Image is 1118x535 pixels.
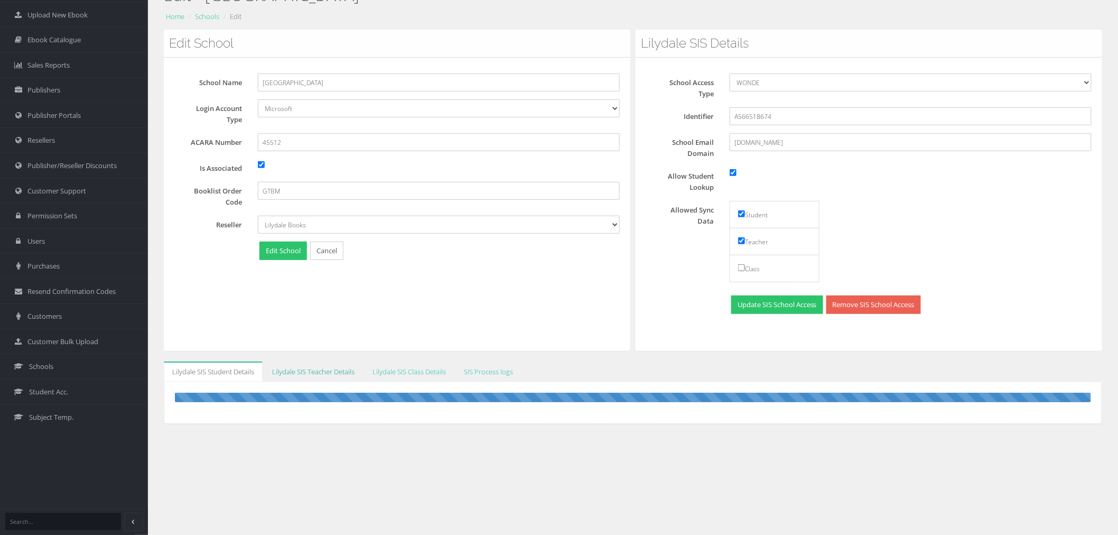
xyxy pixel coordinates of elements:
span: Users [27,236,45,246]
span: Purchases [27,261,60,271]
li: Edit [221,11,241,22]
label: Allowed Sync Data [646,201,722,227]
span: Customer Support [27,186,86,196]
a: Cancel [310,242,343,260]
label: School Name [174,73,250,88]
a: Lilydale SIS Teacher Details [264,362,363,382]
a: Home [166,12,184,21]
a: Schools [195,12,219,21]
li: Class [730,255,819,282]
label: Reseller [174,216,250,230]
h3: Lilydale SIS Details [641,36,1097,50]
label: Booklist Order Code [174,182,250,208]
span: Ebook Catalogue [27,35,81,45]
label: ACARA Number [174,133,250,148]
label: Is Associated [174,159,250,174]
span: Schools [29,362,53,372]
button: Edit School [259,242,307,260]
span: Publisher Portals [27,110,81,121]
input: Search... [5,513,121,530]
label: Allow Student Lookup [646,167,722,193]
a: SIS Process logs [455,362,521,382]
span: Sales Reports [27,60,70,70]
h3: Edit School [169,36,625,50]
span: Customers [27,311,62,321]
span: Subject Temp. [29,412,73,422]
label: School Email Domain [646,133,722,159]
label: Login Account Type [174,99,250,125]
a: Lilydale SIS Class Details [364,362,454,382]
span: Resend Confirmation Codes [27,287,116,297]
span: Resellers [27,135,55,145]
li: Student [730,201,819,228]
a: Lilydale SIS Student Details [164,362,263,382]
span: Publisher/Reseller Discounts [27,161,117,171]
label: Identifier [646,107,722,122]
span: Upload New Ebook [27,10,88,20]
li: Teacher [730,228,819,255]
label: School Access Type [646,73,722,99]
a: Remove SIS School Access [826,296,921,314]
span: Permission Sets [27,211,77,221]
span: Customer Bulk Upload [27,337,98,347]
span: Publishers [27,85,60,95]
span: Student Acc. [29,387,68,397]
button: Update SIS School Access [731,296,823,314]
